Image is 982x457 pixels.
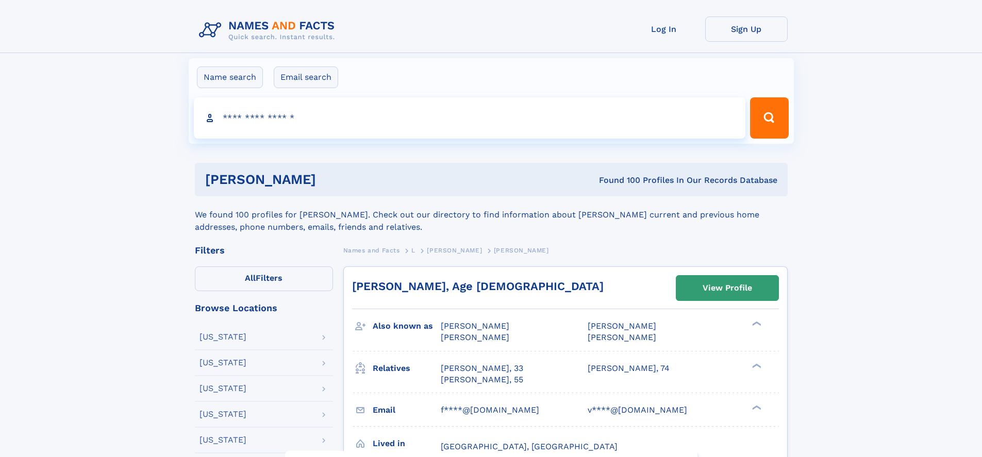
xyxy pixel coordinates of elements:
[194,97,746,139] input: search input
[195,303,333,313] div: Browse Locations
[588,321,656,331] span: [PERSON_NAME]
[199,333,246,341] div: [US_STATE]
[750,320,762,327] div: ❯
[197,66,263,88] label: Name search
[195,16,343,44] img: Logo Names and Facts
[373,317,441,335] h3: Also known as
[588,332,656,342] span: [PERSON_NAME]
[676,276,778,300] a: View Profile
[199,359,246,367] div: [US_STATE]
[441,442,618,451] span: [GEOGRAPHIC_DATA], [GEOGRAPHIC_DATA]
[588,363,670,374] a: [PERSON_NAME], 74
[750,362,762,369] div: ❯
[441,332,509,342] span: [PERSON_NAME]
[427,247,482,254] span: [PERSON_NAME]
[623,16,705,42] a: Log In
[274,66,338,88] label: Email search
[343,244,400,257] a: Names and Facts
[705,16,788,42] a: Sign Up
[441,363,523,374] a: [PERSON_NAME], 33
[373,401,441,419] h3: Email
[205,173,458,186] h1: [PERSON_NAME]
[199,410,246,418] div: [US_STATE]
[199,384,246,393] div: [US_STATE]
[195,196,788,233] div: We found 100 profiles for [PERSON_NAME]. Check out our directory to find information about [PERSO...
[195,246,333,255] div: Filters
[441,321,509,331] span: [PERSON_NAME]
[352,280,604,293] a: [PERSON_NAME], Age [DEMOGRAPHIC_DATA]
[245,273,256,283] span: All
[703,276,752,300] div: View Profile
[411,244,415,257] a: L
[373,360,441,377] h3: Relatives
[411,247,415,254] span: L
[373,435,441,452] h3: Lived in
[427,244,482,257] a: [PERSON_NAME]
[494,247,549,254] span: [PERSON_NAME]
[199,436,246,444] div: [US_STATE]
[750,97,788,139] button: Search Button
[195,266,333,291] label: Filters
[457,175,777,186] div: Found 100 Profiles In Our Records Database
[750,404,762,411] div: ❯
[441,374,523,385] a: [PERSON_NAME], 55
